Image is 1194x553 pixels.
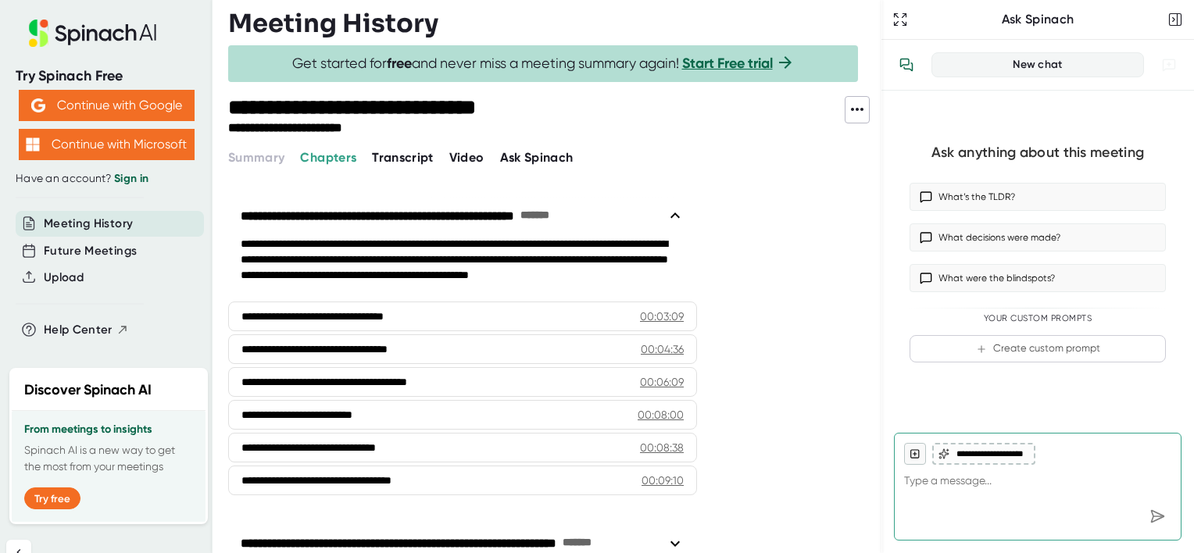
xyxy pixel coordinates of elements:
div: Ask Spinach [911,12,1164,27]
span: Help Center [44,321,113,339]
div: Your Custom Prompts [910,313,1166,324]
span: Video [449,150,484,165]
div: New chat [942,58,1134,72]
div: Have an account? [16,172,197,186]
div: 00:03:09 [640,309,684,324]
img: Aehbyd4JwY73AAAAAElFTkSuQmCC [31,98,45,112]
button: Transcript [372,148,434,167]
span: Transcript [372,150,434,165]
button: Close conversation sidebar [1164,9,1186,30]
button: Summary [228,148,284,167]
button: Continue with Google [19,90,195,121]
button: Ask Spinach [500,148,574,167]
button: What decisions were made? [910,223,1166,252]
button: Meeting History [44,215,133,233]
div: 00:08:00 [638,407,684,423]
div: 00:06:09 [640,374,684,390]
p: Spinach AI is a new way to get the most from your meetings [24,442,193,475]
h2: Discover Spinach AI [24,380,152,401]
h3: From meetings to insights [24,423,193,436]
div: Ask anything about this meeting [931,144,1144,162]
button: What were the blindspots? [910,264,1166,292]
button: Create custom prompt [910,335,1166,362]
button: Help Center [44,321,129,339]
button: What’s the TLDR? [910,183,1166,211]
button: Chapters [300,148,356,167]
button: View conversation history [891,49,922,80]
h3: Meeting History [228,9,438,38]
button: Continue with Microsoft [19,129,195,160]
div: Send message [1143,502,1171,530]
span: Ask Spinach [500,150,574,165]
button: Try free [24,487,80,509]
div: 00:08:38 [640,440,684,455]
div: Try Spinach Free [16,67,197,85]
a: Sign in [114,172,148,185]
b: free [387,55,412,72]
span: Chapters [300,150,356,165]
span: Summary [228,150,284,165]
button: Expand to Ask Spinach page [889,9,911,30]
span: Get started for and never miss a meeting summary again! [292,55,795,73]
button: Upload [44,269,84,287]
a: Start Free trial [682,55,773,72]
div: 00:04:36 [641,341,684,357]
button: Future Meetings [44,242,137,260]
div: 00:09:10 [642,473,684,488]
button: Video [449,148,484,167]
